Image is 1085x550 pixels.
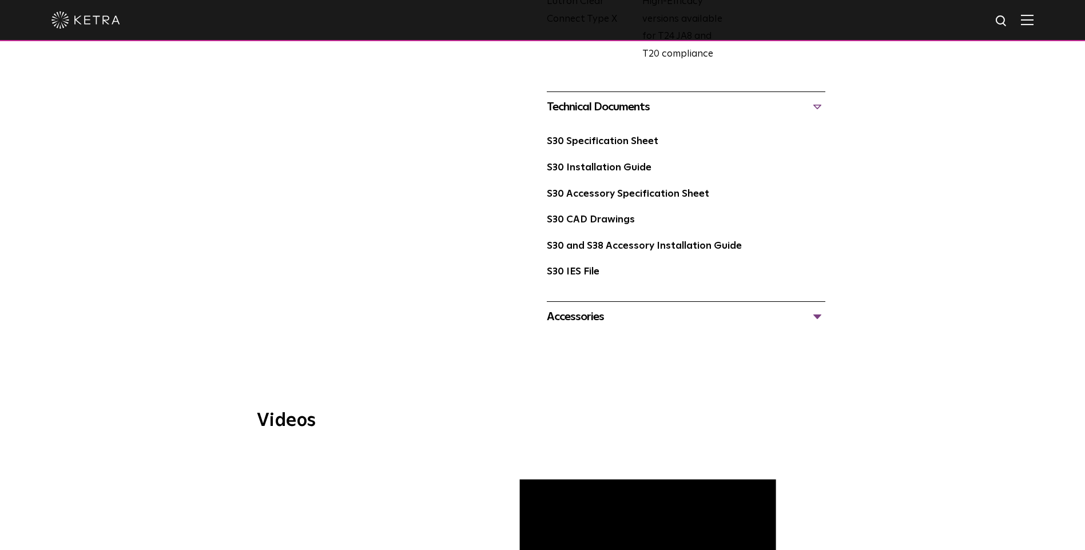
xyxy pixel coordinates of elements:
[547,137,658,146] a: S30 Specification Sheet
[547,241,742,251] a: S30 and S38 Accessory Installation Guide
[547,308,825,326] div: Accessories
[1021,14,1034,25] img: Hamburger%20Nav.svg
[547,98,825,116] div: Technical Documents
[547,215,635,225] a: S30 CAD Drawings
[257,412,829,430] h3: Videos
[51,11,120,29] img: ketra-logo-2019-white
[547,189,709,199] a: S30 Accessory Specification Sheet
[547,267,599,277] a: S30 IES File
[995,14,1009,29] img: search icon
[547,163,651,173] a: S30 Installation Guide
